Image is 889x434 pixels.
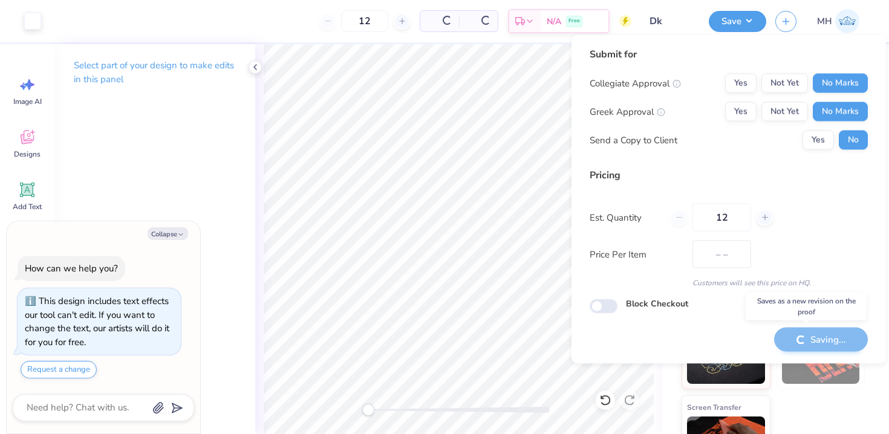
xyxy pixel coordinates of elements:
button: Not Yet [761,102,808,121]
div: Greek Approval [590,105,665,118]
span: Screen Transfer [687,401,741,413]
span: Image AI [13,97,42,106]
div: Pricing [590,168,868,183]
input: Untitled Design [640,9,700,33]
button: Save [709,11,766,32]
div: Collegiate Approval [590,76,681,90]
img: Mitra Hegde [835,9,859,33]
label: Price Per Item [590,247,683,261]
span: Designs [14,149,41,159]
button: Request a change [21,361,97,378]
div: Customers will see this price on HQ. [590,277,868,288]
label: Est. Quantity [590,210,662,224]
button: Yes [803,131,834,150]
input: – – [341,10,388,32]
span: Free [568,17,580,25]
button: Yes [725,74,757,93]
button: No [839,131,868,150]
div: Submit for [590,47,868,62]
span: N/A [547,15,561,28]
button: Collapse [148,227,188,240]
span: Add Text [13,202,42,212]
button: No Marks [813,74,868,93]
div: How can we help you? [25,262,118,274]
div: Send a Copy to Client [590,133,677,147]
p: Select part of your design to make edits in this panel [74,59,236,86]
div: Saves as a new revision on the proof [746,293,867,320]
button: Not Yet [761,74,808,93]
button: No Marks [813,102,868,121]
label: Block Checkout [626,297,688,310]
span: MH [817,15,832,28]
button: Yes [725,102,757,121]
div: This design includes text effects our tool can't edit. If you want to change the text, our artist... [25,295,169,348]
div: Accessibility label [362,404,374,416]
a: MH [812,9,865,33]
input: – – [692,204,751,232]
